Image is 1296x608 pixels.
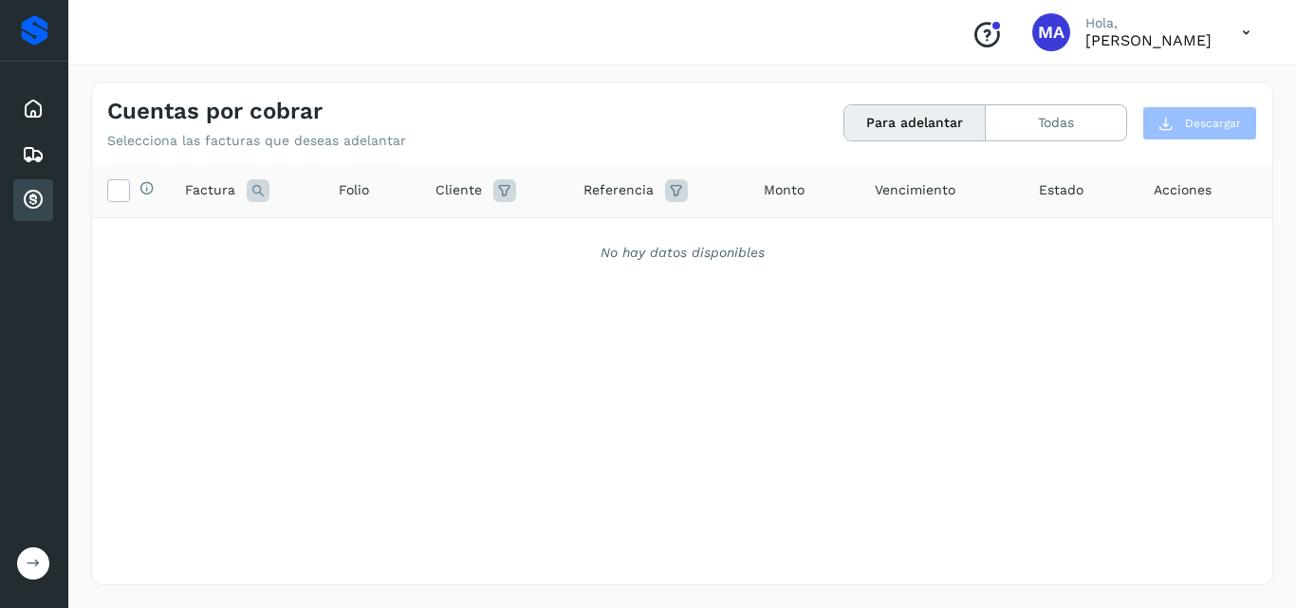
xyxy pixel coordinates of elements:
div: Embarques [13,134,53,175]
span: Referencia [583,180,654,200]
div: No hay datos disponibles [117,243,1248,263]
span: Folio [339,180,369,200]
span: Estado [1039,180,1083,200]
span: Vencimiento [875,180,955,200]
div: Inicio [13,88,53,130]
p: MIGUEL ANGEL LARIOS BRAVO [1085,31,1212,49]
button: Todas [986,105,1126,140]
span: Acciones [1154,180,1212,200]
p: Selecciona las facturas que deseas adelantar [107,133,406,149]
span: Factura [185,180,235,200]
span: Cliente [435,180,482,200]
div: Cuentas por cobrar [13,179,53,221]
span: Monto [764,180,805,200]
button: Para adelantar [844,105,986,140]
h4: Cuentas por cobrar [107,98,323,125]
span: Descargar [1185,115,1241,132]
button: Descargar [1142,106,1257,140]
p: Hola, [1085,15,1212,31]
